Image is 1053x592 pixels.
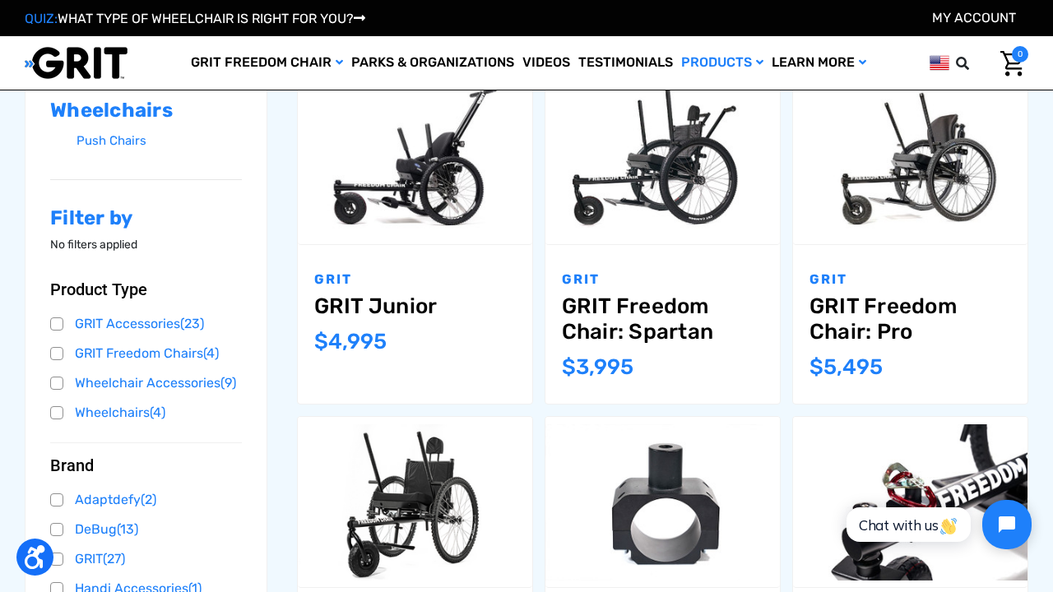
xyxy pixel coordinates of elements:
a: GRIT(27) [50,547,242,571]
iframe: Tidio Chat [828,486,1046,563]
h2: Filter by [50,206,242,230]
img: us.png [930,53,949,73]
button: Brand [50,456,242,475]
p: GRIT [314,270,516,289]
a: Testimonials [574,36,677,90]
a: Wheelchair Accessories(9) [50,371,242,395]
span: (23) [180,316,204,331]
p: GRIT [809,270,1011,289]
p: No filters applied [50,236,242,253]
a: GRIT Freedom Chair: 3.0,$2,995.00 [298,417,532,587]
button: Product Type [50,280,242,299]
a: GRIT Freedom Chairs(4) [50,341,242,366]
span: $3,995 [562,354,633,380]
a: Parks & Organizations [347,36,518,90]
a: Videos [518,36,574,90]
span: 0 [1012,46,1028,62]
img: GRIT Freedom Chair: 3.0 [298,424,532,580]
span: (9) [220,375,236,391]
a: Cart with 0 items [988,46,1028,81]
a: Adaptdefy(2) [50,488,242,512]
span: Brand [50,456,94,475]
span: $4,995 [314,329,387,354]
img: Utility Clamp - Rope Mount [793,424,1027,580]
a: GRIT Accessories(23) [50,312,242,336]
a: QUIZ:WHAT TYPE OF WHEELCHAIR IS RIGHT FOR YOU? [25,11,365,26]
a: DeBug(13) [50,517,242,542]
img: Utility Clamp - Bare [545,424,780,580]
input: Search [963,46,988,81]
span: QUIZ: [25,11,58,26]
span: (13) [117,521,138,537]
span: (4) [150,405,165,420]
a: Utility Clamp - Bare,$299.00 [545,417,780,587]
h2: Wheelchairs [50,99,242,123]
a: GRIT Freedom Chair: Pro,$5,495.00 [809,294,1011,345]
a: Push Chairs [77,129,242,153]
a: GRIT Junior,$4,995.00 [314,294,516,319]
span: $5,495 [809,354,883,380]
a: Products [677,36,768,90]
img: Cart [1000,51,1024,76]
a: GRIT Freedom Chair [187,36,347,90]
img: GRIT All-Terrain Wheelchair and Mobility Equipment [25,46,128,80]
span: (2) [141,492,156,507]
a: Utility Clamp - Rope Mount,$349.00 [793,417,1027,587]
a: Wheelchairs(4) [50,400,242,425]
span: (27) [103,551,125,567]
p: GRIT [562,270,763,289]
a: Learn More [768,36,870,90]
a: GRIT Freedom Chair: Spartan,$3,995.00 [562,294,763,345]
span: Product Type [50,280,147,299]
span: (4) [203,345,219,361]
a: Account [932,10,1016,25]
